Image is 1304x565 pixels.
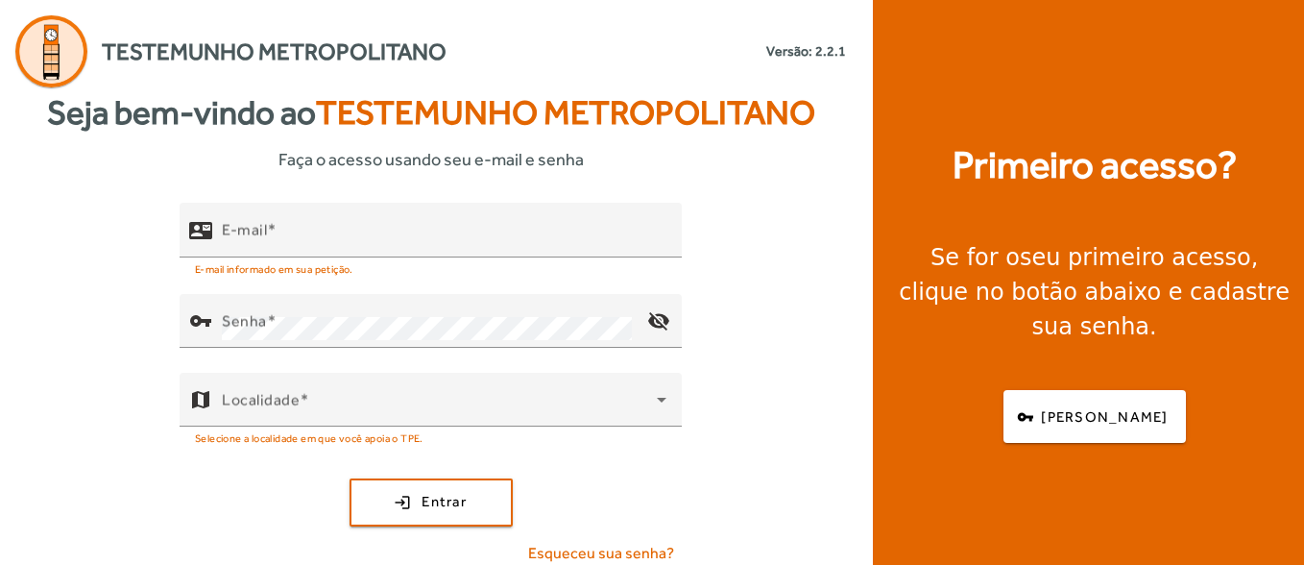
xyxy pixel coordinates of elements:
button: Entrar [350,479,513,527]
img: Logo Agenda [15,15,87,87]
div: Se for o , clique no botão abaixo e cadastre sua senha. [896,240,1292,344]
span: Testemunho Metropolitano [102,35,447,69]
strong: Seja bem-vindo ao [47,87,815,138]
mat-icon: visibility_off [636,298,682,344]
mat-icon: map [189,388,212,411]
mat-hint: E-mail informado em sua petição. [195,258,353,279]
span: [PERSON_NAME] [1041,406,1168,429]
mat-icon: contact_mail [189,218,212,241]
span: Esqueceu sua senha? [528,542,674,565]
mat-label: Senha [222,311,267,330]
mat-label: E-mail [222,220,267,238]
small: Versão: 2.2.1 [766,41,846,61]
span: Entrar [422,491,467,513]
button: [PERSON_NAME] [1003,390,1186,443]
mat-label: Localidade [222,390,300,408]
mat-icon: vpn_key [189,309,212,332]
mat-hint: Selecione a localidade em que você apoia o TPE. [195,427,423,448]
strong: seu primeiro acesso [1020,244,1251,271]
span: Testemunho Metropolitano [316,93,815,132]
strong: Primeiro acesso? [953,136,1237,194]
span: Faça o acesso usando seu e-mail e senha [278,146,584,172]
